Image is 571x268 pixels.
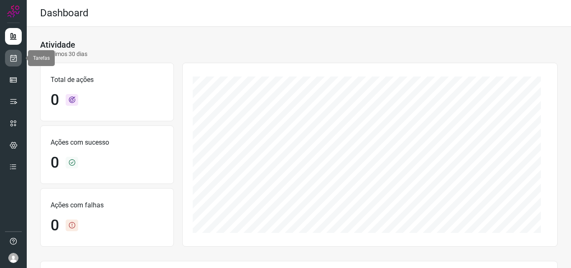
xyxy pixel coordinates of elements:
[51,154,59,172] h1: 0
[7,5,20,18] img: Logo
[40,40,75,50] h3: Atividade
[40,50,87,59] p: Últimos 30 dias
[8,253,18,263] img: avatar-user-boy.jpg
[51,138,163,148] p: Ações com sucesso
[51,217,59,235] h1: 0
[51,75,163,85] p: Total de ações
[33,55,50,61] span: Tarefas
[40,7,89,19] h2: Dashboard
[51,91,59,109] h1: 0
[51,200,163,210] p: Ações com falhas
